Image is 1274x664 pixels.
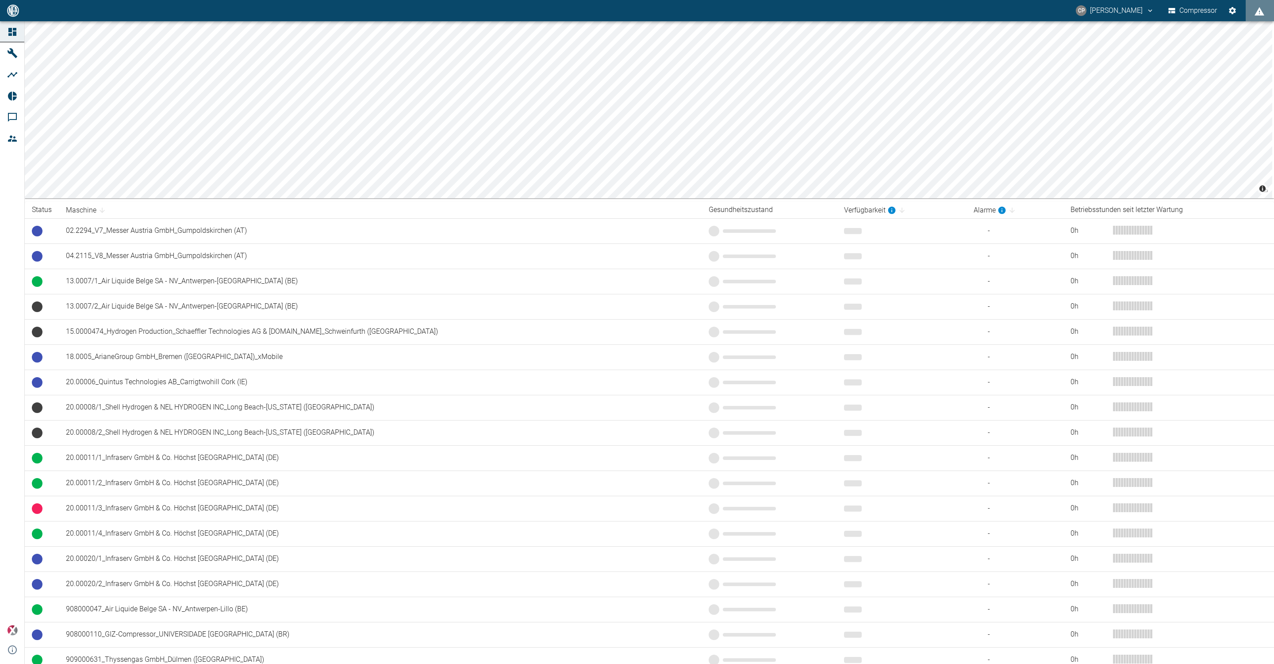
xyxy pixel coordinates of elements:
span: - [974,301,1057,312]
div: 0 h [1071,352,1106,362]
div: 0 h [1071,478,1106,488]
span: - [974,251,1057,261]
div: 0 h [1071,226,1106,236]
span: - [974,428,1057,438]
td: 18.0005_ArianeGroup GmbH_Bremen ([GEOGRAPHIC_DATA])_xMobile [59,344,702,370]
span: Betriebsbereit [32,226,42,236]
div: 0 h [1071,377,1106,387]
span: - [974,402,1057,413]
td: 908000110_GIZ-Compressor_UNIVERSIDADE [GEOGRAPHIC_DATA] (BR) [59,622,702,647]
span: Betrieb [32,276,42,287]
div: 0 h [1071,301,1106,312]
td: 20.00011/3_Infraserv GmbH & Co. Höchst [GEOGRAPHIC_DATA] (DE) [59,496,702,521]
img: Xplore Logo [7,625,18,636]
button: Einstellungen [1224,3,1240,19]
span: Betrieb [32,453,42,463]
span: Betriebsbereit [32,629,42,640]
span: - [974,629,1057,640]
span: - [974,453,1057,463]
div: 0 h [1071,579,1106,589]
span: - [974,377,1057,387]
div: 0 h [1071,251,1106,261]
canvas: Map [25,21,1272,198]
td: 20.00011/1_Infraserv GmbH & Co. Höchst [GEOGRAPHIC_DATA] (DE) [59,445,702,471]
td: 20.00020/2_Infraserv GmbH & Co. Höchst [GEOGRAPHIC_DATA] (DE) [59,571,702,597]
button: Compressor [1167,3,1219,19]
td: 20.00008/2_Shell Hydrogen & NEL HYDROGEN INC_Long Beach-[US_STATE] ([GEOGRAPHIC_DATA]) [59,420,702,445]
span: Betriebsbereit [32,352,42,363]
span: Keine Daten [32,402,42,413]
td: 20.00006_Quintus Technologies AB_Carrigtwohill Cork (IE) [59,370,702,395]
span: - [974,554,1057,564]
th: Gesundheitszustand [702,202,837,218]
span: Betriebsbereit [32,579,42,590]
span: - [974,276,1057,286]
div: 0 h [1071,453,1106,463]
div: 0 h [1071,428,1106,438]
span: Keine Daten [32,327,42,337]
span: - [974,604,1057,614]
span: Ungeplanter Stillstand [32,503,42,514]
span: - [974,503,1057,513]
span: - [974,226,1057,236]
button: christoph.palm@neuman-esser.com [1074,3,1155,19]
td: 20.00011/4_Infraserv GmbH & Co. Höchst [GEOGRAPHIC_DATA] (DE) [59,521,702,546]
span: - [974,327,1057,337]
div: CP [1076,5,1086,16]
div: 0 h [1071,629,1106,640]
div: 0 h [1071,503,1106,513]
div: 0 h [1071,327,1106,337]
span: - [974,478,1057,488]
td: 20.00008/1_Shell Hydrogen & NEL HYDROGEN INC_Long Beach-[US_STATE] ([GEOGRAPHIC_DATA]) [59,395,702,420]
span: Betrieb [32,478,42,489]
span: Maschine [66,205,108,216]
span: Betriebsbereit [32,377,42,388]
div: 0 h [1071,604,1106,614]
span: - [974,579,1057,589]
span: Betrieb [32,604,42,615]
td: 13.0007/2_Air Liquide Belge SA - NV_Antwerpen-[GEOGRAPHIC_DATA] (BE) [59,294,702,319]
span: Keine Daten [32,428,42,438]
th: Status [25,202,59,218]
span: Betrieb [32,529,42,539]
div: 0 h [1071,529,1106,539]
td: 15.0000474_Hydrogen Production_Schaeffler Technologies AG & [DOMAIN_NAME]_Schweinfurth ([GEOGRAPH... [59,319,702,344]
span: - [974,352,1057,362]
div: berechnet für die letzten 7 Tage [974,205,1006,216]
span: Betriebsbereit [32,554,42,564]
div: 0 h [1071,402,1106,413]
td: 908000047_Air Liquide Belge SA - NV_Antwerpen-Lillo (BE) [59,597,702,622]
td: 20.00020/1_Infraserv GmbH & Co. Höchst [GEOGRAPHIC_DATA] (DE) [59,546,702,571]
div: 0 h [1071,276,1106,286]
span: - [974,529,1057,539]
img: logo [6,4,20,16]
div: 0 h [1071,554,1106,564]
td: 04.2115_V8_Messer Austria GmbH_Gumpoldskirchen (AT) [59,243,702,269]
div: berechnet für die letzten 7 Tage [844,205,896,216]
span: Keine Daten [32,301,42,312]
td: 20.00011/2_Infraserv GmbH & Co. Höchst [GEOGRAPHIC_DATA] (DE) [59,471,702,496]
span: Betriebsbereit [32,251,42,262]
td: 13.0007/1_Air Liquide Belge SA - NV_Antwerpen-[GEOGRAPHIC_DATA] (BE) [59,269,702,294]
td: 02.2294_V7_Messer Austria GmbH_Gumpoldskirchen (AT) [59,218,702,243]
th: Betriebsstunden seit letzter Wartung [1063,202,1274,218]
